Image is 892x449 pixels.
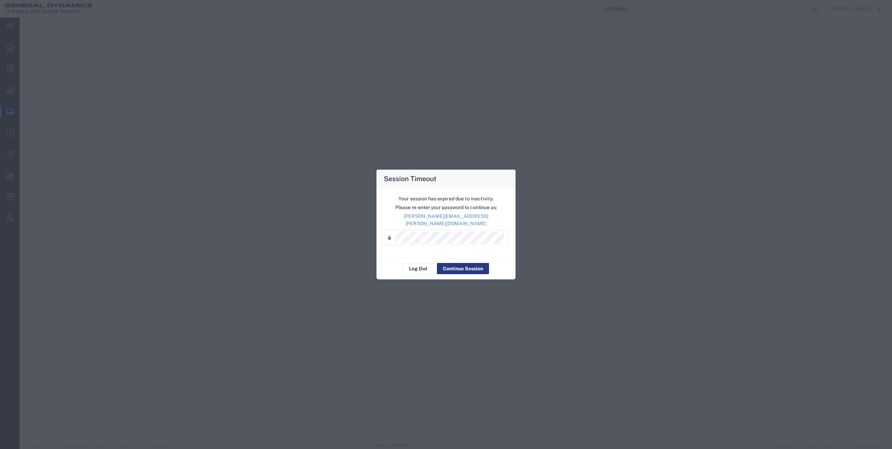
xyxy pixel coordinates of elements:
[403,263,433,274] button: Log Out
[384,173,437,184] h4: Session Timeout
[384,195,508,202] p: Your session has expired due to inactivity.
[437,263,489,274] button: Continue Session
[384,213,508,227] p: [PERSON_NAME][EMAIL_ADDRESS][PERSON_NAME][DOMAIN_NAME]
[384,204,508,211] p: Please re-enter your password to continue as:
